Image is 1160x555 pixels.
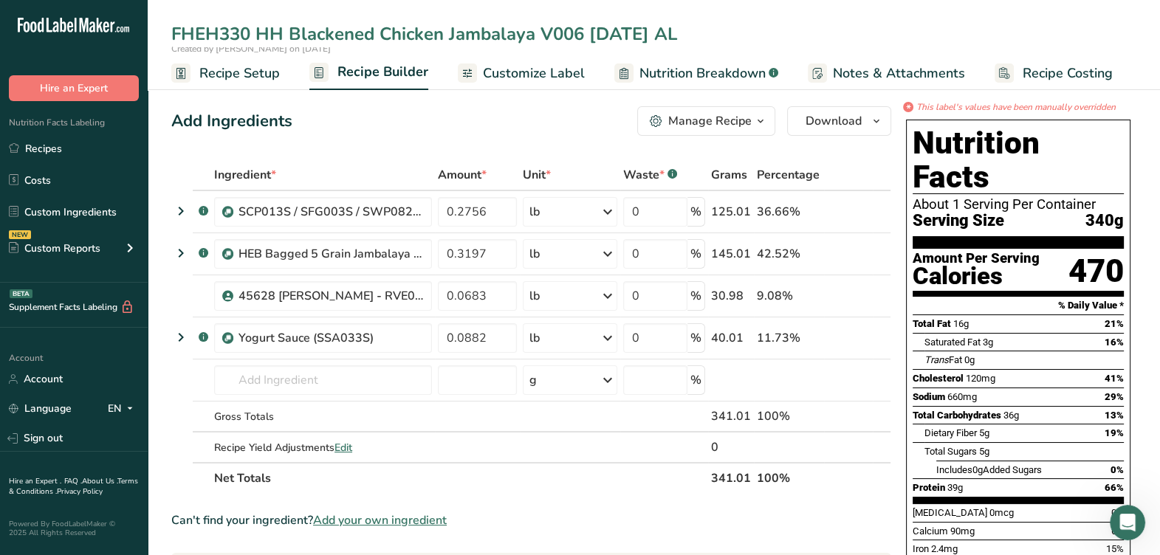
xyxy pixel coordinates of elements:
span: 29% [1105,391,1124,402]
span: 0g [972,464,983,475]
span: 2.4mg [931,543,958,554]
div: 100% [757,407,821,425]
div: Custom Reports [9,241,100,256]
div: 145.01 [711,245,751,263]
span: Nutrition Breakdown [639,63,766,83]
th: 100% [754,462,824,493]
div: 11.73% [757,329,821,347]
div: SCP013S / SFG003S / SWP0825 Marinated Blackened Chicken [DATE] AL [238,203,423,221]
span: Notes & Attachments [833,63,965,83]
span: [MEDICAL_DATA] [913,507,987,518]
span: Protein [913,482,945,493]
span: Add your own ingredient [313,511,447,529]
th: Net Totals [211,462,708,493]
span: Serving Size [913,212,1004,230]
span: Cholesterol [913,373,964,384]
iframe: Intercom live chat [1110,505,1145,540]
div: Gross Totals [214,409,432,424]
span: 21% [1105,318,1124,329]
div: 125.01 [711,203,751,221]
div: Calories [913,266,1040,287]
h1: Nutrition Facts [913,126,1124,194]
span: Calcium [913,525,948,537]
span: 0mcg [989,507,1014,518]
div: lb [529,329,540,347]
span: Includes Added Sugars [936,464,1042,475]
i: This label's values have been manually overridden [916,100,1116,114]
div: 470 [1068,252,1124,291]
div: 0 [711,438,751,456]
span: 660mg [947,391,977,402]
div: 30.98 [711,287,751,305]
span: 120mg [966,373,995,384]
span: Edit [334,441,352,455]
span: Customize Label [483,63,585,83]
span: 16g [953,318,969,329]
span: 0g [964,354,975,365]
div: 341.01 [711,407,751,425]
a: Recipe Setup [171,57,280,90]
span: 340g [1085,212,1124,230]
div: 36.66% [757,203,821,221]
span: Iron [913,543,929,554]
div: 42.52% [757,245,821,263]
div: Can't find your ingredient? [171,511,891,529]
span: 13% [1105,410,1124,421]
div: 40.01 [711,329,751,347]
div: BETA [10,289,32,298]
div: Yogurt Sauce (SSA033S) [238,329,423,347]
th: 341.01 [708,462,754,493]
span: 15% [1106,543,1124,554]
span: Grams [711,166,747,184]
section: % Daily Value * [913,297,1124,314]
div: NEW [9,230,31,239]
span: 3g [983,337,993,348]
span: Amount [438,166,487,184]
div: 9.08% [757,287,821,305]
div: EN [108,400,139,418]
span: 5g [979,427,989,438]
img: Sub Recipe [222,249,233,260]
a: Customize Label [458,57,585,90]
span: 5g [979,446,989,457]
a: Nutrition Breakdown [614,57,778,90]
span: Created by [PERSON_NAME] on [DATE] [171,43,331,55]
div: Manage Recipe [668,112,752,130]
span: 16% [1105,337,1124,348]
span: 19% [1105,427,1124,438]
button: Manage Recipe [637,106,775,136]
span: Dietary Fiber [924,427,977,438]
span: 41% [1105,373,1124,384]
span: Recipe Setup [199,63,280,83]
i: Trans [924,354,949,365]
div: Recipe Yield Adjustments [214,440,432,455]
div: lb [529,287,540,305]
a: Language [9,396,72,421]
div: lb [529,245,540,263]
span: Fat [924,354,962,365]
span: Sodium [913,391,945,402]
div: HEB Bagged 5 Grain Jambalaya [DATE] AL [238,245,423,263]
div: About 1 Serving Per Container [913,197,1124,212]
div: Add Ingredients [171,109,292,134]
span: Total Sugars [924,446,977,457]
span: Total Fat [913,318,951,329]
span: Ingredient [214,166,276,184]
span: 90mg [950,525,975,537]
a: Terms & Conditions . [9,476,138,497]
span: Recipe Builder [337,62,428,82]
div: g [529,371,537,389]
div: lb [529,203,540,221]
span: 0% [1111,464,1124,475]
img: Sub Recipe [222,207,233,218]
span: 66% [1105,482,1124,493]
a: About Us . [82,476,117,486]
a: Recipe Builder [309,55,428,91]
a: FAQ . [64,476,82,486]
a: Privacy Policy [57,486,103,497]
span: Percentage [757,166,820,184]
div: Waste [623,166,677,184]
span: Saturated Fat [924,337,981,348]
span: Recipe Costing [1023,63,1113,83]
a: Notes & Attachments [808,57,965,90]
